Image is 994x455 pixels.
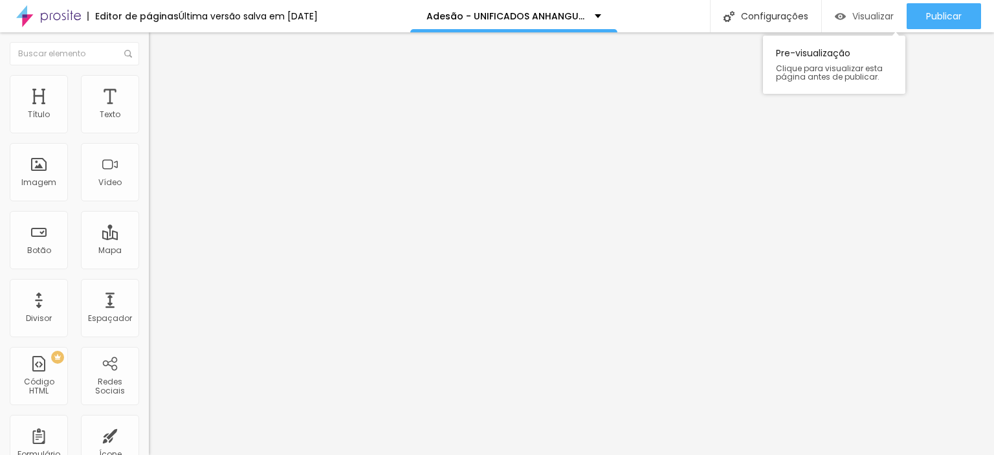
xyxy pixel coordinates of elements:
div: Título [28,110,50,119]
div: Redes Sociais [84,377,135,396]
button: Publicar [907,3,981,29]
div: Botão [27,246,51,255]
button: Visualizar [822,3,907,29]
div: Espaçador [88,314,132,323]
div: Código HTML [13,377,64,396]
div: Imagem [21,178,56,187]
img: view-1.svg [835,11,846,22]
span: Clique para visualizar esta página antes de publicar. [776,64,892,81]
div: Mapa [98,246,122,255]
span: Visualizar [852,11,894,21]
p: Adesão - UNIFICADOS ANHANGUERA 2026 [426,12,585,21]
div: Pre-visualização [763,36,905,94]
iframe: Editor [149,32,994,455]
div: Divisor [26,314,52,323]
input: Buscar elemento [10,42,139,65]
img: Icone [124,50,132,58]
div: Texto [100,110,120,119]
span: Publicar [926,11,962,21]
div: Editor de páginas [87,12,179,21]
div: Última versão salva em [DATE] [179,12,318,21]
img: Icone [723,11,734,22]
div: Vídeo [98,178,122,187]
